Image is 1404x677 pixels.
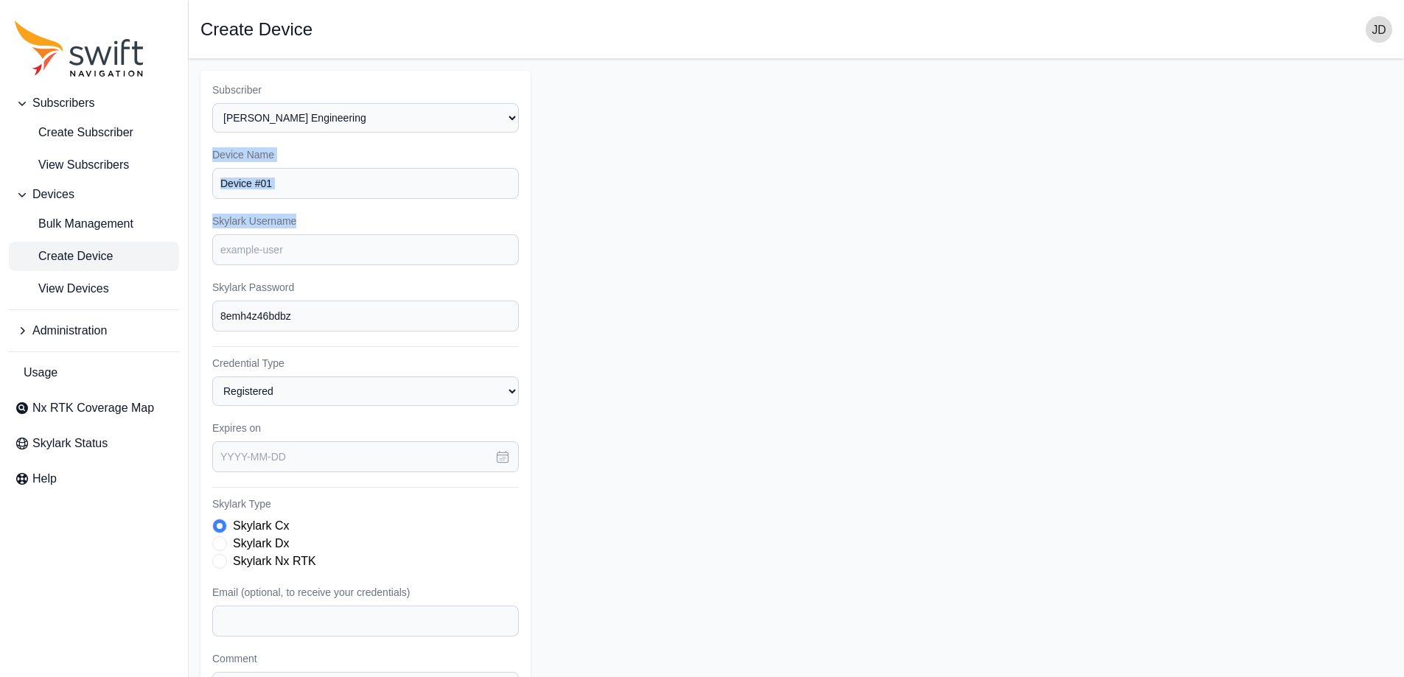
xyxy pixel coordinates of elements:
label: Skylark Dx [233,535,289,553]
a: Usage [9,358,179,387]
input: Device #01 [212,168,519,199]
span: Devices [32,186,74,203]
span: Bulk Management [15,215,133,233]
a: Skylark Status [9,429,179,458]
h1: Create Device [200,21,312,38]
select: Subscriber [212,103,519,133]
label: Expires on [212,421,519,435]
span: Administration [32,322,107,340]
label: Skylark Type [212,497,519,511]
label: Skylark Cx [233,517,289,535]
label: Credential Type [212,356,519,371]
label: Device Name [212,147,519,162]
a: Nx RTK Coverage Map [9,393,179,423]
img: user photo [1366,16,1392,43]
a: Create Device [9,242,179,271]
span: View Subscribers [15,156,129,174]
span: View Devices [15,280,109,298]
span: Help [32,470,57,488]
span: Nx RTK Coverage Map [32,399,154,417]
a: Help [9,464,179,494]
span: Create Subscriber [15,124,133,141]
button: Administration [9,316,179,345]
input: example-user [212,234,519,265]
span: Skylark Status [32,435,108,452]
a: View Devices [9,274,179,304]
input: YYYY-MM-DD [212,441,519,472]
a: View Subscribers [9,150,179,180]
span: Usage [24,364,57,382]
button: Devices [9,180,179,209]
input: password [212,301,519,332]
label: Subscriber [212,83,519,97]
label: Comment [212,651,519,666]
a: Create Subscriber [9,118,179,147]
a: Bulk Management [9,209,179,239]
span: Create Device [15,248,113,265]
label: Skylark Nx RTK [233,553,316,570]
span: Subscribers [32,94,94,112]
label: Skylark Username [212,214,519,228]
label: Skylark Password [212,280,519,295]
div: Skylark Type [212,517,519,570]
label: Email (optional, to receive your credentials) [212,585,519,600]
button: Subscribers [9,88,179,118]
